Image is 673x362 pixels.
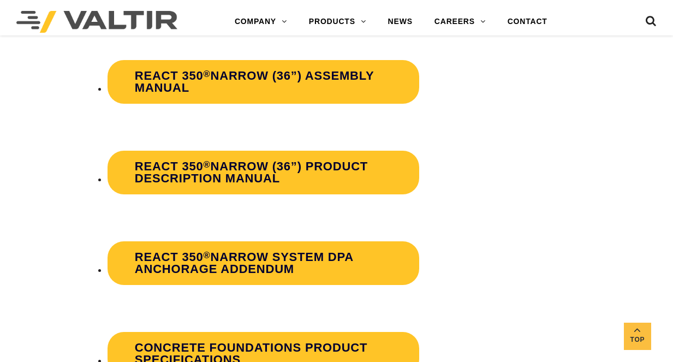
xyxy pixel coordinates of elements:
[135,69,374,94] strong: REACT 350 Narrow (36”) Assembly Manual
[224,11,298,33] a: COMPANY
[424,11,497,33] a: CAREERS
[135,250,353,276] strong: REACT 350 Narrow System DPA Anchorage Addendum
[16,11,177,33] img: Valtir
[298,11,377,33] a: PRODUCTS
[624,323,651,350] a: Top
[204,69,211,79] sup: ®
[204,159,211,169] sup: ®
[108,60,419,104] a: REACT 350®Narrow (36”) Assembly Manual
[204,250,211,260] sup: ®
[624,334,651,346] span: Top
[108,151,419,194] a: REACT 350®Narrow (36”) Product Description Manual
[108,241,419,285] a: REACT 350®Narrow System DPA Anchorage Addendum
[135,159,368,185] strong: REACT 350 Narrow (36”) Product Description Manual
[497,11,558,33] a: CONTACT
[377,11,424,33] a: NEWS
